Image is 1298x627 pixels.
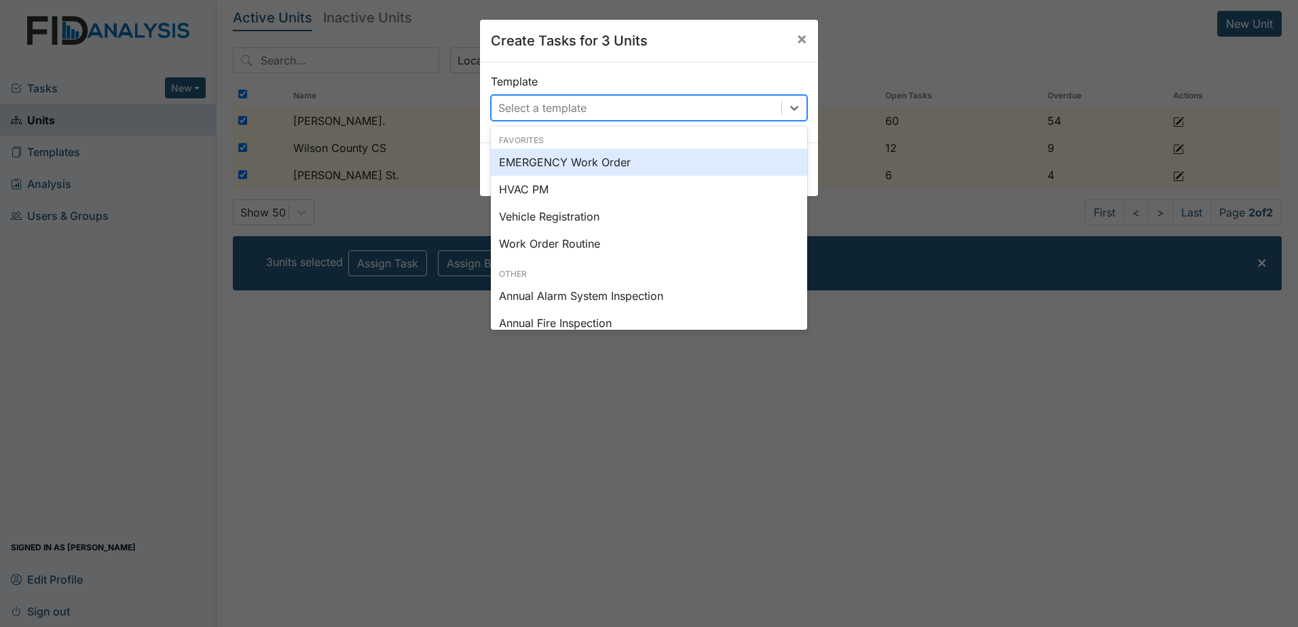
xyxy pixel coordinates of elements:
button: Close [785,20,818,58]
div: Other [491,268,807,280]
div: Favorites [491,134,807,147]
h5: Create Tasks for 3 Units [491,31,648,51]
div: Annual Alarm System Inspection [491,282,807,309]
div: Annual Fire Inspection [491,309,807,337]
div: Work Order Routine [491,230,807,257]
span: × [796,28,807,48]
label: Template [491,73,538,90]
div: Vehicle Registration [491,203,807,230]
div: HVAC PM [491,176,807,203]
div: EMERGENCY Work Order [491,149,807,176]
div: Select a template [498,100,587,116]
